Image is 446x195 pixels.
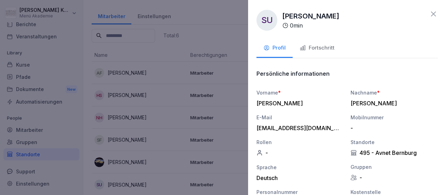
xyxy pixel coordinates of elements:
div: Fortschritt [300,44,334,52]
p: 0 min [290,21,303,30]
div: 495 - Avnet Bernburg [351,149,438,156]
div: - [351,125,434,132]
div: [EMAIL_ADDRESS][DOMAIN_NAME] [256,125,340,132]
button: Fortschritt [293,39,341,58]
div: [PERSON_NAME] [256,100,340,107]
div: - [351,174,438,181]
p: Persönliche informationen [256,70,330,77]
button: Profil [256,39,293,58]
div: Deutsch [256,174,344,181]
div: Standorte [351,138,438,146]
div: [PERSON_NAME] [351,100,434,107]
div: - [256,149,344,156]
div: Mobilnummer [351,114,438,121]
div: Profil [263,44,286,52]
div: Sprache [256,164,344,171]
div: Gruppen [351,163,438,171]
div: Nachname [351,89,438,96]
p: [PERSON_NAME] [282,11,339,21]
div: E-Mail [256,114,344,121]
div: Rollen [256,138,344,146]
div: Vorname [256,89,344,96]
div: SU [256,10,277,31]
